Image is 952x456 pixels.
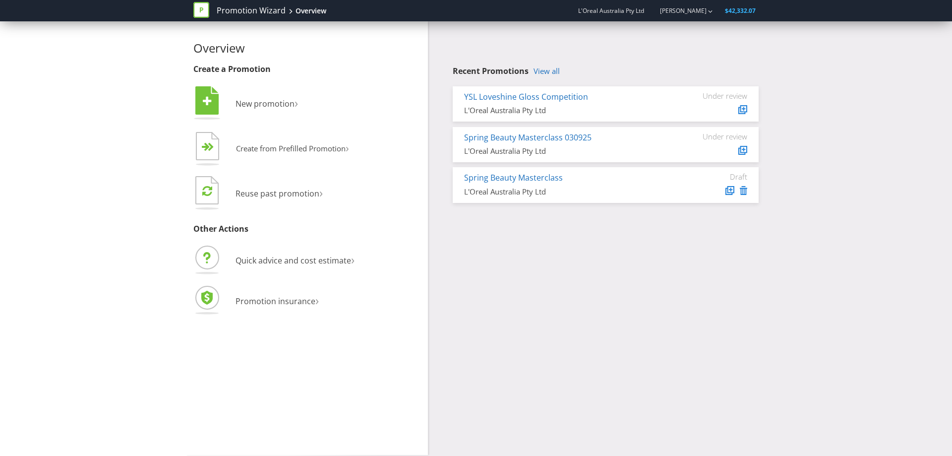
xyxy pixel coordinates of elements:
[578,6,644,15] span: L'Oreal Australia Pty Ltd
[193,255,355,266] a: Quick advice and cost estimate›
[193,296,319,307] a: Promotion insurance›
[688,172,747,181] div: Draft
[351,251,355,267] span: ›
[464,146,673,156] div: L'Oreal Australia Pty Ltd
[236,255,351,266] span: Quick advice and cost estimate
[236,143,346,153] span: Create from Prefilled Promotion
[453,65,529,76] span: Recent Promotions
[346,140,349,155] span: ›
[650,6,707,15] a: [PERSON_NAME]
[236,98,295,109] span: New promotion
[688,132,747,141] div: Under review
[464,91,588,102] a: YSL Loveshine Gloss Competition
[725,6,756,15] span: $42,332.07
[464,105,673,116] div: L'Oreal Australia Pty Ltd
[295,94,298,111] span: ›
[296,6,326,16] div: Overview
[315,292,319,308] span: ›
[319,184,323,200] span: ›
[534,67,560,75] a: View all
[193,65,420,74] h3: Create a Promotion
[208,142,214,152] tspan: 
[236,296,315,307] span: Promotion insurance
[464,172,563,183] a: Spring Beauty Masterclass
[193,42,420,55] h2: Overview
[464,132,592,143] a: Spring Beauty Masterclass 030925
[688,91,747,100] div: Under review
[203,96,212,107] tspan: 
[236,188,319,199] span: Reuse past promotion
[193,225,420,234] h3: Other Actions
[202,185,212,196] tspan: 
[464,187,673,197] div: L'Oreal Australia Pty Ltd
[217,5,286,16] a: Promotion Wizard
[193,130,350,169] button: Create from Prefilled Promotion›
